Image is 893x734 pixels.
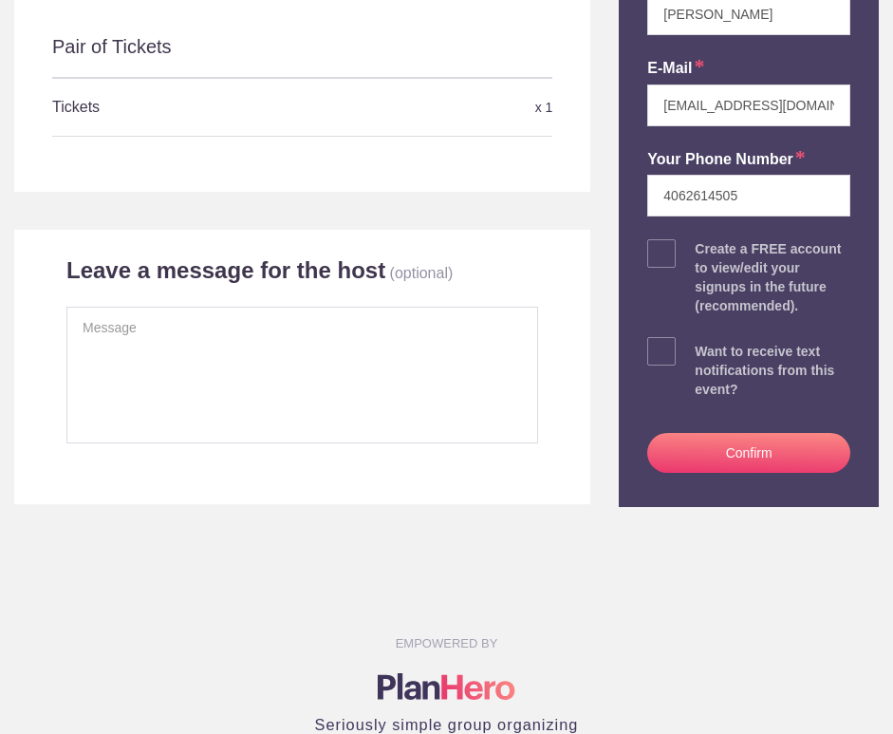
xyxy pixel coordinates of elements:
div: x 1 [386,91,553,124]
div: Pair of Tickets [52,33,552,77]
div: Want to receive text notifications from this event? [695,342,850,399]
p: (optional) [390,265,454,281]
button: Confirm [647,433,850,473]
h2: Leave a message for the host [66,256,385,285]
input: e.g. +14155552671 [647,175,850,216]
small: EMPOWERED BY [396,636,498,650]
div: Create a FREE account to view/edit your signups in the future (recommended). [695,239,850,315]
h5: Tickets [52,88,386,126]
label: E-mail [647,58,704,80]
label: Your Phone Number [647,149,806,171]
img: Logo main planhero [378,673,515,700]
input: e.g. julie@gmail.com [647,85,850,126]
